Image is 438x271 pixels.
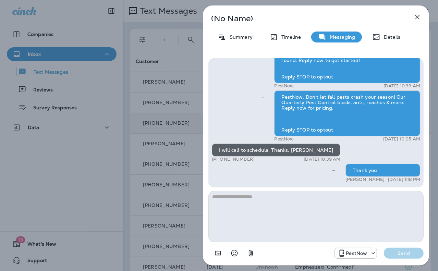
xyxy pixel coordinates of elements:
[345,177,385,182] p: [PERSON_NAME]
[384,83,420,89] p: [DATE] 10:39 AM
[274,136,294,142] p: PestNow
[345,164,420,177] div: Thank you
[326,34,355,40] p: Messaging
[211,16,398,21] p: (No Name)
[274,83,294,89] p: PestNow
[332,167,335,173] span: Sent
[274,43,420,83] div: PestNow: Ready for a pest-free home? Quarterly Pest Control keeps ants, roaches, and more at bay ...
[274,90,420,136] div: PestNow: Don't let fall pests crash your season! Our Quarterly Pest Control blocks ants, roaches ...
[211,246,225,260] button: Add in a premade template
[335,249,377,257] div: +1 (703) 691-5149
[380,34,400,40] p: Details
[226,34,253,40] p: Summary
[304,157,340,162] p: [DATE] 10:39 AM
[346,250,367,256] p: PestNow
[260,94,264,100] span: Sent
[388,177,420,182] p: [DATE] 1:18 PM
[278,34,301,40] p: Timeline
[228,246,241,260] button: Select an emoji
[212,157,255,162] p: [PHONE_NUMBER]
[212,144,340,157] div: I will call to schedule. Thanks. [PERSON_NAME]
[383,136,420,142] p: [DATE] 10:05 AM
